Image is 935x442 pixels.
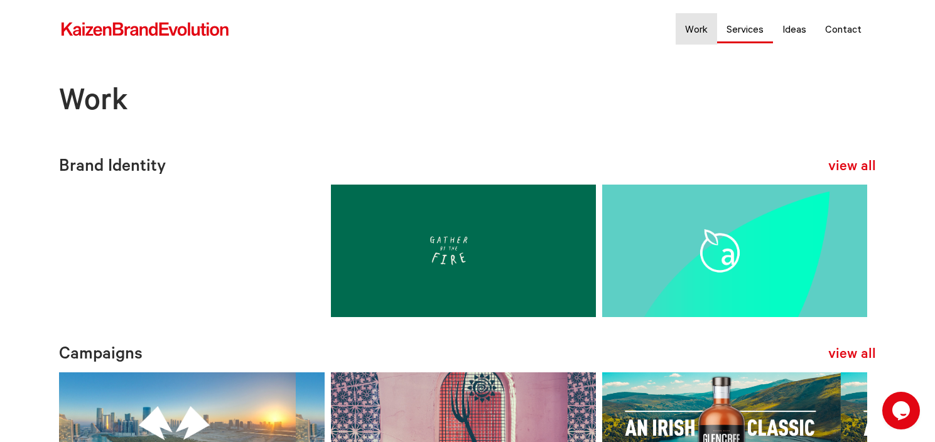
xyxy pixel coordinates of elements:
[56,158,878,178] h2: Brand Identity
[717,13,773,45] a: Services
[56,345,878,366] h2: Campaigns
[816,13,871,45] a: Contact
[828,158,876,178] a: view all
[828,345,876,366] a: view all
[56,86,878,123] h1: Work
[676,13,717,45] a: Work
[773,13,816,45] a: Ideas
[882,392,922,429] iframe: chat widget
[60,21,230,38] img: kbe_logo_new.svg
